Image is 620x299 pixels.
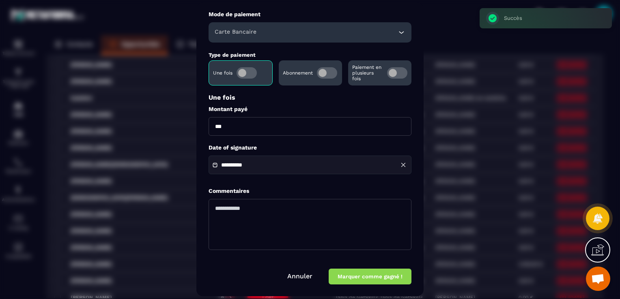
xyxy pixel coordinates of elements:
[209,94,411,101] p: Une fois
[209,144,411,152] label: Date of signature
[352,64,383,81] p: Paiement en plusieurs fois
[209,11,411,18] label: Mode de paiement
[209,105,411,113] label: Montant payé
[213,70,232,76] p: Une fois
[287,272,312,280] a: Annuler
[586,267,610,291] a: Ouvrir le chat
[329,269,411,284] button: Marquer comme gagné !
[209,52,256,58] label: Type de paiement
[209,187,249,195] label: Commentaires
[283,70,313,76] p: Abonnement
